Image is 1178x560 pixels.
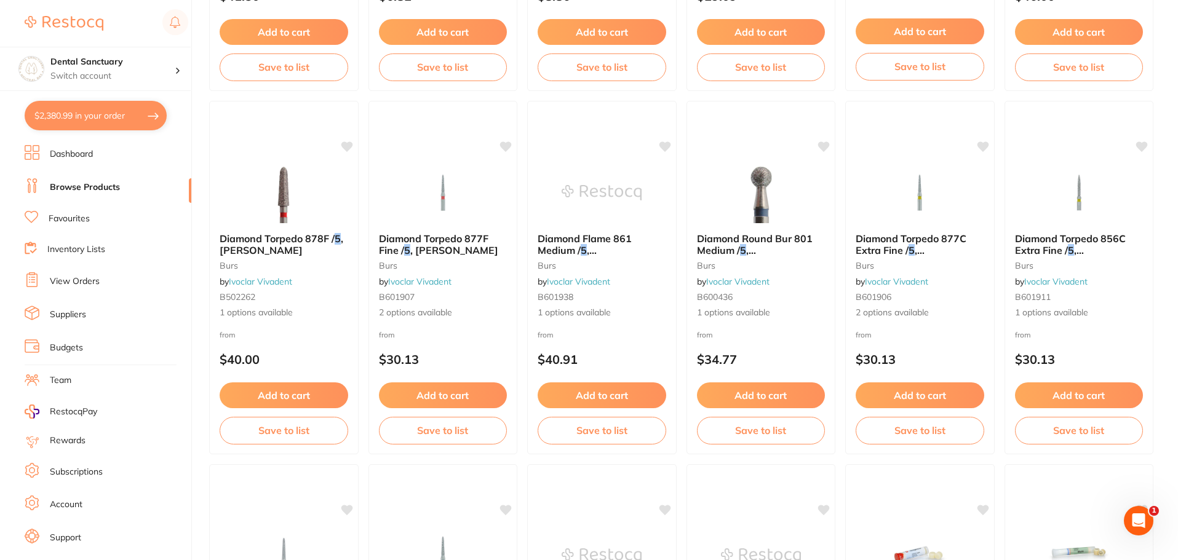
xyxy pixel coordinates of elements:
[538,19,666,45] button: Add to cart
[388,276,452,287] a: Ivoclar Vivadent
[697,382,826,408] button: Add to cart
[856,417,984,444] button: Save to list
[25,404,39,419] img: RestocqPay
[220,276,292,287] span: by
[379,233,507,256] b: Diamond Torpedo 877F Fine / 5, Meisinger
[403,162,483,223] img: Diamond Torpedo 877F Fine / 5, Meisinger
[25,16,103,31] img: Restocq Logo
[1015,330,1031,339] span: from
[50,374,71,387] a: Team
[856,276,928,287] span: by
[25,9,103,37] a: Restocq Logo
[865,276,928,287] a: Ivoclar Vivadent
[1124,506,1153,535] iframe: Intercom live chat
[697,330,713,339] span: from
[706,276,770,287] a: Ivoclar Vivadent
[229,276,292,287] a: Ivoclar Vivadent
[1015,382,1144,408] button: Add to cart
[379,352,507,366] p: $30.13
[50,532,81,544] a: Support
[379,417,507,444] button: Save to list
[1068,244,1074,256] em: 5
[547,276,610,287] a: Ivoclar Vivadent
[697,53,826,81] button: Save to list
[1024,276,1088,287] a: Ivoclar Vivadent
[1015,244,1098,267] span: , [PERSON_NAME]
[1015,291,1051,302] span: B601911
[19,57,44,81] img: Dental Sanctuary
[220,232,335,245] span: Diamond Torpedo 878F /
[379,19,507,45] button: Add to cart
[1015,233,1144,256] b: Diamond Torpedo 856C Extra Fine / 5, Meisinger
[538,233,666,256] b: Diamond Flame 861 Medium / 5, Meisinger
[538,53,666,81] button: Save to list
[379,53,507,81] button: Save to list
[50,406,97,418] span: RestocqPay
[562,162,642,223] img: Diamond Flame 861 Medium / 5, Meisinger
[379,307,507,319] span: 2 options available
[1149,506,1159,516] span: 1
[220,352,348,366] p: $40.00
[1015,53,1144,81] button: Save to list
[538,382,666,408] button: Add to cart
[50,466,103,478] a: Subscriptions
[25,101,167,130] button: $2,380.99 in your order
[856,244,939,267] span: , [PERSON_NAME]
[379,291,415,302] span: B601907
[379,276,452,287] span: by
[856,53,984,80] button: Save to list
[856,233,984,256] b: Diamond Torpedo 877C Extra Fine / 5, Meisinger
[379,330,395,339] span: from
[50,56,175,68] h4: Dental Sanctuary
[220,307,348,319] span: 1 options available
[220,417,348,444] button: Save to list
[1039,162,1119,223] img: Diamond Torpedo 856C Extra Fine / 5, Meisinger
[856,382,984,408] button: Add to cart
[697,276,770,287] span: by
[856,307,984,319] span: 2 options available
[697,352,826,366] p: $34.77
[909,244,915,256] em: 5
[697,19,826,45] button: Add to cart
[1015,232,1126,256] span: Diamond Torpedo 856C Extra Fine /
[220,232,343,256] span: , [PERSON_NAME]
[697,244,780,267] span: , [PERSON_NAME]
[379,382,507,408] button: Add to cart
[1015,276,1088,287] span: by
[379,261,507,270] small: burs
[721,162,801,223] img: Diamond Round Bur 801 Medium / 5, Meisinger
[50,70,175,82] p: Switch account
[220,261,348,270] small: burs
[47,243,105,256] a: Inventory Lists
[538,232,632,256] span: Diamond Flame 861 Medium /
[1015,417,1144,444] button: Save to list
[50,181,120,194] a: Browse Products
[1015,261,1144,270] small: burs
[697,307,826,319] span: 1 options available
[697,291,733,302] span: B600436
[50,435,86,447] a: Rewards
[538,307,666,319] span: 1 options available
[697,232,813,256] span: Diamond Round Bur 801 Medium /
[50,148,93,160] a: Dashboard
[50,499,82,511] a: Account
[244,162,324,223] img: Diamond Torpedo 878F / 5, Meisinger
[50,275,100,288] a: View Orders
[856,18,984,44] button: Add to cart
[538,291,573,302] span: B601938
[335,232,341,245] em: 5
[538,417,666,444] button: Save to list
[538,244,621,267] span: , [PERSON_NAME]
[220,291,255,302] span: B502262
[220,19,348,45] button: Add to cart
[697,417,826,444] button: Save to list
[50,342,83,354] a: Budgets
[538,352,666,366] p: $40.91
[581,244,587,256] em: 5
[856,330,872,339] span: from
[1015,307,1144,319] span: 1 options available
[50,309,86,321] a: Suppliers
[379,232,488,256] span: Diamond Torpedo 877F Fine /
[25,404,97,419] a: RestocqPay
[538,330,554,339] span: from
